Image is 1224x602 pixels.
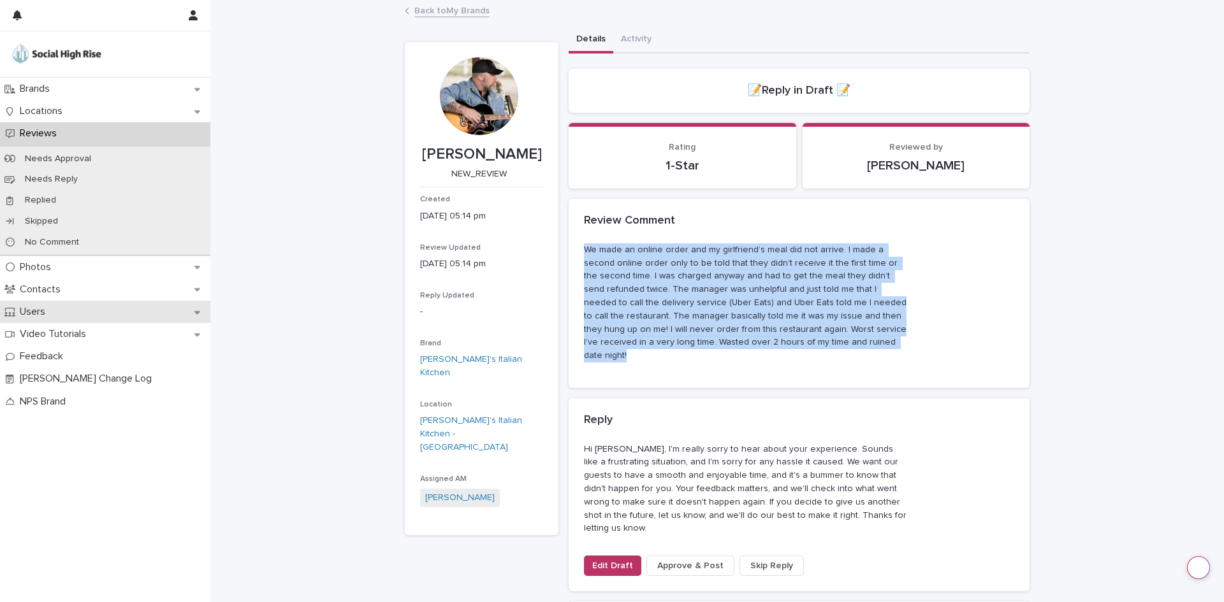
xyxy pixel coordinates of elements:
[420,401,452,408] span: Location
[15,83,60,95] p: Brands
[15,283,71,296] p: Contacts
[420,340,441,347] span: Brand
[584,158,781,173] p: 1-Star
[584,413,613,427] h2: Reply
[750,559,793,572] span: Skip Reply
[657,559,724,572] span: Approve & Post
[420,292,474,299] span: Reply Updated
[420,169,538,180] p: NEW_REVIEW
[15,350,73,362] p: Feedback
[420,414,543,454] a: [PERSON_NAME]'s Italian Kitchen - [GEOGRAPHIC_DATA]
[15,328,96,340] p: Video Tutorials
[420,244,481,252] span: Review Updated
[584,243,907,362] p: We made an online order and my girlfriend’s meal did not arrive. I made a second online order onl...
[748,84,850,98] h2: 📝Reply in Draft 📝
[15,127,67,140] p: Reviews
[584,443,907,536] p: Hi [PERSON_NAME], I'm really sorry to hear about your experience. Sounds like a frustrating situa...
[15,195,66,206] p: Replied
[584,214,675,228] h2: Review Comment
[420,475,467,483] span: Assigned AM
[15,174,88,185] p: Needs Reply
[15,154,101,164] p: Needs Approval
[420,305,543,319] p: -
[420,353,543,380] a: [PERSON_NAME]'s Italian Kitchen
[10,41,103,67] img: o5DnuTxEQV6sW9jFYBBf
[420,145,543,164] p: [PERSON_NAME]
[15,216,68,227] p: Skipped
[420,257,543,271] p: [DATE] 05:14 pm
[889,143,943,152] span: Reviewed by
[613,27,659,54] button: Activity
[584,555,641,576] button: Edit Draft
[425,491,495,505] a: [PERSON_NAME]
[592,559,633,572] span: Edit Draft
[569,27,613,54] button: Details
[15,396,76,408] p: NPS Brand
[15,261,61,273] p: Photos
[420,196,450,203] span: Created
[15,373,162,385] p: [PERSON_NAME] Change Log
[15,105,73,117] p: Locations
[15,306,55,318] p: Users
[414,3,490,17] a: Back toMy Brands
[646,555,734,576] button: Approve & Post
[15,237,89,248] p: No Comment
[818,158,1015,173] p: [PERSON_NAME]
[739,555,804,576] button: Skip Reply
[669,143,696,152] span: Rating
[420,210,543,223] p: [DATE] 05:14 pm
